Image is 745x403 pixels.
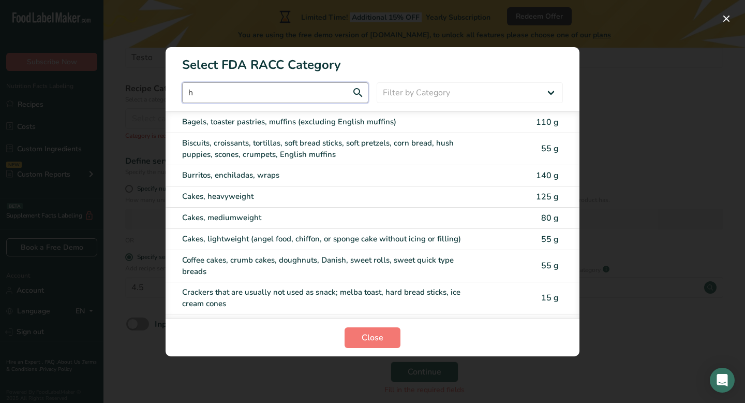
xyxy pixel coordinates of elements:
[182,82,368,103] input: Type here to start searching..
[536,191,559,203] span: 125 g
[541,260,559,271] span: 55 g
[710,368,735,393] div: Open Intercom Messenger
[182,233,476,245] div: Cakes, lightweight (angel food, chiffon, or sponge cake without icing or filling)
[541,234,559,245] span: 55 g
[362,332,383,344] span: Close
[536,117,559,128] span: 110 g
[541,143,559,154] span: 55 g
[166,47,579,74] h1: Select FDA RACC Category
[541,292,559,304] span: 15 g
[182,116,476,128] div: Bagels, toaster pastries, muffins (excluding English muffins)
[345,327,400,348] button: Close
[182,169,476,181] div: Burritos, enchiladas, wraps
[182,191,476,203] div: Cakes, heavyweight
[182,254,476,278] div: Coffee cakes, crumb cakes, doughnuts, Danish, sweet rolls, sweet quick type breads
[536,170,559,181] span: 140 g
[182,212,476,224] div: Cakes, mediumweight
[182,137,476,161] div: Biscuits, croissants, tortillas, soft bread sticks, soft pretzels, corn bread, hush puppies, scon...
[541,212,559,224] span: 80 g
[182,286,476,310] div: Crackers that are usually not used as snack; melba toast, hard bread sticks, ice cream cones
